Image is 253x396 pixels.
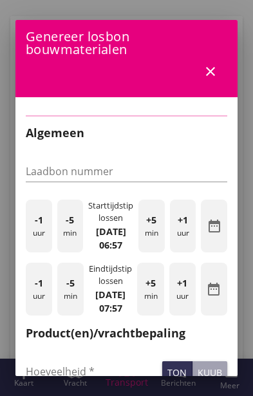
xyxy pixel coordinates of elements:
[169,263,196,316] div: uur
[167,366,187,379] div: ton
[26,161,227,182] input: Laadbon nummer
[57,200,84,252] div: min
[26,325,227,342] h2: Product(en)/vrachtbepaling
[35,213,43,227] span: -1
[177,276,187,290] span: +1
[162,361,192,384] button: ton
[137,263,164,316] div: min
[203,64,218,79] i: close
[26,200,52,252] div: uur
[57,263,84,316] div: min
[35,276,43,290] span: -1
[192,361,227,384] button: kuub
[26,263,52,316] div: uur
[66,213,74,227] span: -5
[207,218,222,234] i: date_range
[88,200,133,225] div: Starttijdstip lossen
[206,281,221,297] i: date_range
[178,213,188,227] span: +1
[95,288,126,301] strong: [DATE]
[99,239,122,251] strong: 06:57
[99,302,122,314] strong: 07:57
[15,20,238,97] div: Genereer losbon bouwmaterialen
[26,124,227,142] h2: Algemeen
[96,225,126,238] strong: [DATE]
[170,200,196,252] div: uur
[138,200,165,252] div: min
[89,263,132,288] div: Eindtijdstip lossen
[66,276,75,290] span: -5
[145,276,156,290] span: +5
[198,366,222,379] div: kuub
[26,361,157,382] input: Hoeveelheid *
[146,213,156,227] span: +5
